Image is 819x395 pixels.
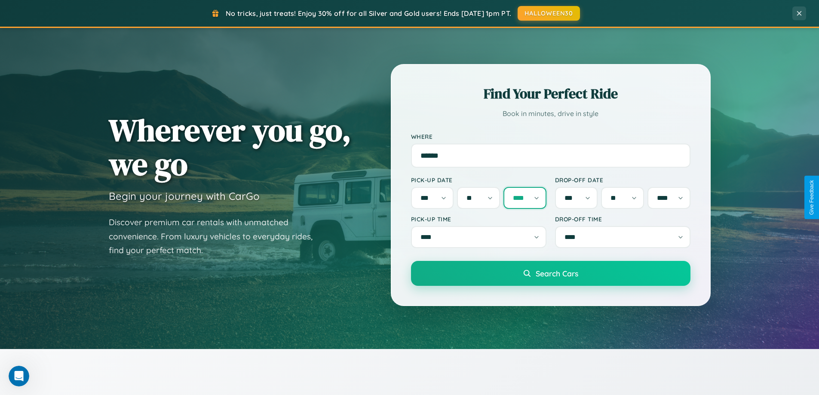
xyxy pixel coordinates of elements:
[809,180,815,215] div: Give Feedback
[411,176,546,184] label: Pick-up Date
[109,215,324,257] p: Discover premium car rentals with unmatched convenience. From luxury vehicles to everyday rides, ...
[411,133,690,140] label: Where
[555,176,690,184] label: Drop-off Date
[9,366,29,386] iframe: Intercom live chat
[518,6,580,21] button: HALLOWEEN30
[411,261,690,286] button: Search Cars
[109,190,260,202] h3: Begin your journey with CarGo
[411,84,690,103] h2: Find Your Perfect Ride
[226,9,511,18] span: No tricks, just treats! Enjoy 30% off for all Silver and Gold users! Ends [DATE] 1pm PT.
[411,215,546,223] label: Pick-up Time
[411,107,690,120] p: Book in minutes, drive in style
[555,215,690,223] label: Drop-off Time
[536,269,578,278] span: Search Cars
[109,113,351,181] h1: Wherever you go, we go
